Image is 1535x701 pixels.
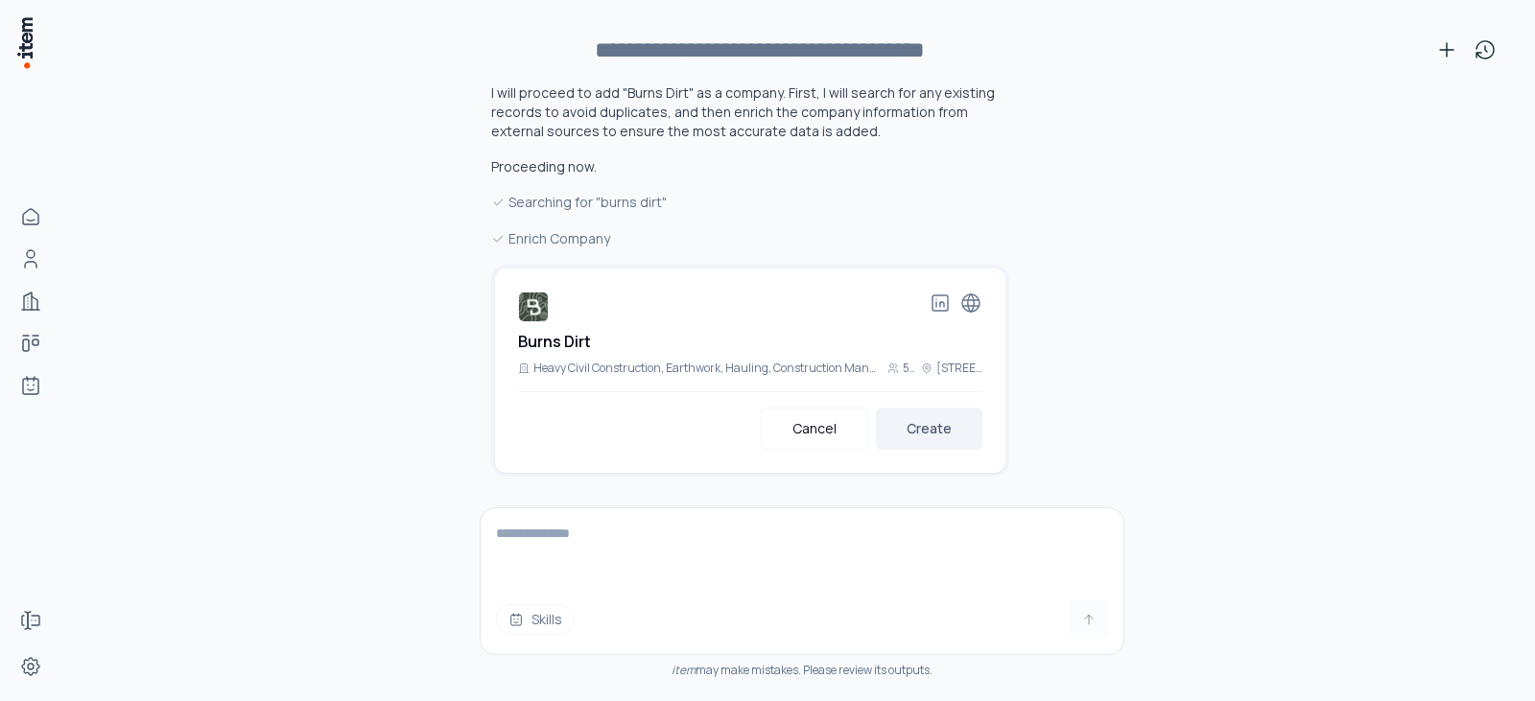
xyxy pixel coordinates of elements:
[496,604,575,635] button: Skills
[491,83,1009,141] p: I will proceed to add "Burns Dirt" as a company. First, I will search for any existing records to...
[672,662,696,678] i: item
[480,663,1124,678] div: may make mistakes. Please review its outputs.
[936,361,982,376] p: [STREET_ADDRESS]
[12,198,50,236] a: Home
[531,610,562,629] span: Skills
[876,408,982,450] button: Create
[533,361,880,376] p: Heavy Civil Construction, Earthwork, Hauling, Construction Management, General Contracting, Gradi...
[12,647,50,686] a: Settings
[491,192,1009,213] div: Searching for "burns dirt"
[12,601,50,640] a: Forms
[12,240,50,278] a: Contacts
[1428,31,1466,69] button: New conversation
[491,157,1009,176] p: Proceeding now.
[12,324,50,362] a: deals
[12,366,50,405] a: Agents
[1466,31,1504,69] button: View history
[15,15,35,70] img: Item Brain Logo
[903,361,913,376] p: 51-200
[518,330,591,353] h2: Burns Dirt
[518,292,549,322] img: Burns Dirt
[491,228,1009,249] div: Enrich Company
[12,282,50,320] a: Companies
[761,408,868,450] button: Cancel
